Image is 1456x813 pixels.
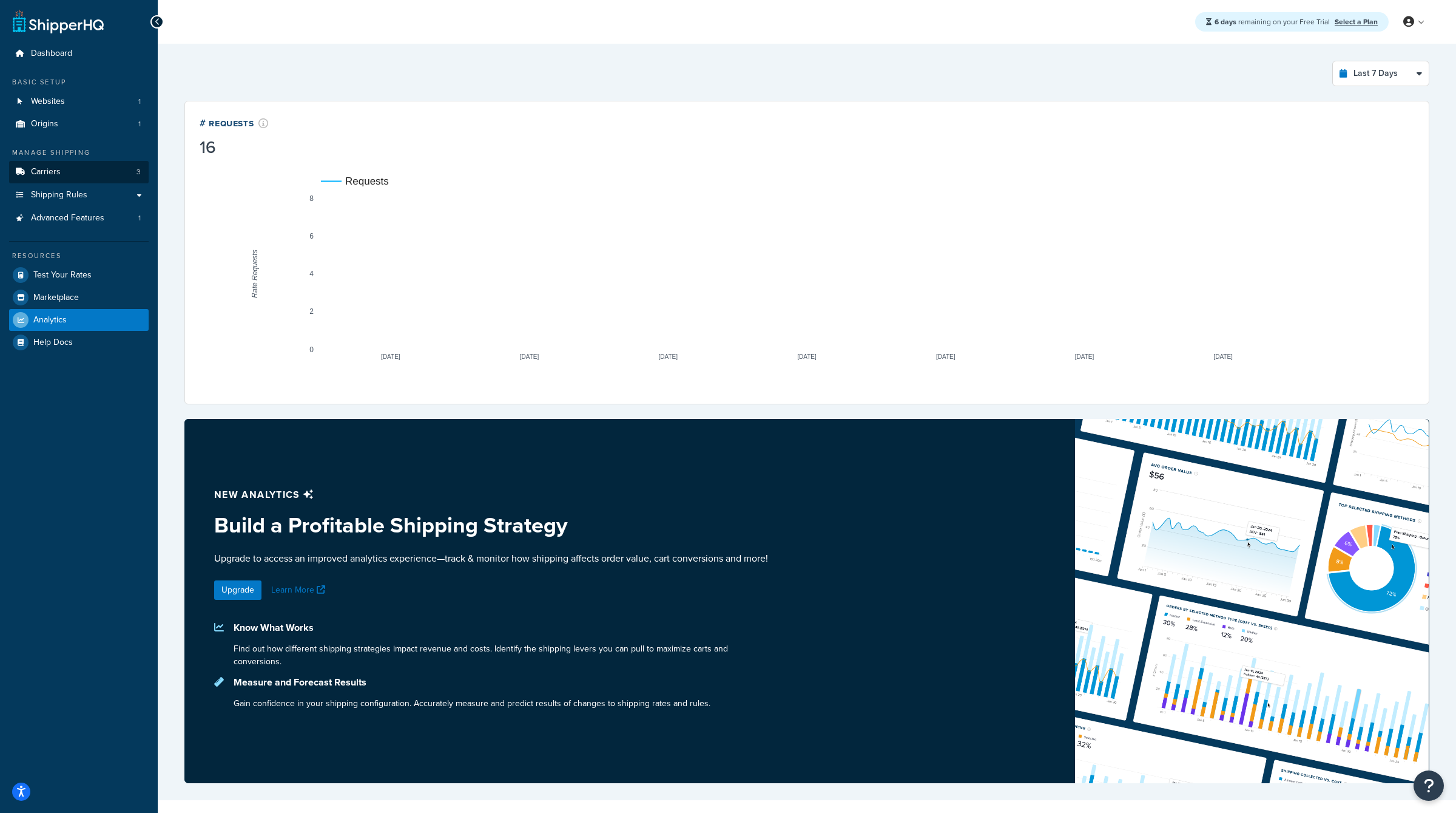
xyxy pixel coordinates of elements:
span: 1 [138,213,141,223]
p: Upgrade to access an improved analytics experience—track & monitor how shipping affects order val... [214,551,778,566]
span: Advanced Features [31,213,104,223]
a: Carriers3 [9,161,149,183]
span: Marketplace [33,293,79,303]
a: Help Docs [9,332,149,353]
span: Shipping Rules [31,190,87,200]
a: Test Your Rates [9,264,149,286]
div: Manage Shipping [9,148,149,158]
text: [DATE] [1075,353,1094,360]
span: 3 [136,167,141,177]
span: 1 [138,97,141,107]
div: # Requests [200,116,269,130]
text: Requests [345,175,389,187]
a: Dashboard [9,43,149,65]
text: 0 [309,345,314,354]
text: [DATE] [797,353,817,360]
text: 4 [309,270,314,278]
strong: 6 days [1215,16,1236,27]
a: Marketplace [9,287,149,308]
span: Carriers [31,167,61,177]
p: Measure and Forecast Results [234,674,710,691]
a: Upgrade [214,580,261,600]
span: Websites [31,97,65,107]
li: Advanced Features [9,207,149,230]
text: 6 [309,232,314,240]
li: Origins [9,113,149,135]
a: Select a Plan [1335,16,1378,27]
span: remaining on your Free Trial [1215,16,1332,27]
svg: A chart. [200,158,1415,389]
text: 2 [309,307,314,316]
text: [DATE] [381,353,400,360]
a: Origins1 [9,113,149,135]
li: Carriers [9,161,149,183]
h3: Build a Profitable Shipping Strategy [214,513,778,537]
span: Analytics [33,315,67,325]
text: [DATE] [1213,353,1233,360]
span: Dashboard [31,49,72,59]
span: Origins [31,119,58,129]
div: Basic Setup [9,77,149,87]
span: Test Your Rates [33,270,92,281]
div: 16 [200,139,269,156]
p: Find out how different shipping strategies impact revenue and costs. Identify the shipping levers... [234,642,778,668]
text: [DATE] [520,353,539,360]
a: Websites1 [9,90,149,113]
text: [DATE] [936,353,955,360]
text: [DATE] [659,353,678,360]
span: 1 [138,119,141,129]
a: Analytics [9,309,149,331]
a: Advanced Features1 [9,207,149,230]
text: 8 [309,194,314,203]
a: Learn More [271,583,328,596]
text: Rate Requests [251,250,259,298]
li: Websites [9,90,149,113]
p: Gain confidence in your shipping configuration. Accurately measure and predict results of changes... [234,697,710,710]
button: Open Resource Center [1414,770,1444,801]
p: New analytics [214,486,778,503]
div: Resources [9,251,149,261]
p: Know What Works [234,619,778,636]
span: Help Docs [33,338,73,348]
a: Shipping Rules [9,184,149,206]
